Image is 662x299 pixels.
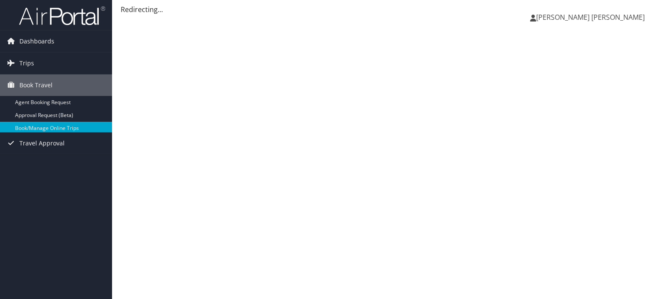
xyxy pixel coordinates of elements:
a: [PERSON_NAME] [PERSON_NAME] [530,4,653,30]
span: Travel Approval [19,133,65,154]
span: Book Travel [19,74,53,96]
span: Dashboards [19,31,54,52]
span: Trips [19,52,34,74]
img: airportal-logo.png [19,6,105,26]
span: [PERSON_NAME] [PERSON_NAME] [536,12,645,22]
div: Redirecting... [121,4,653,15]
